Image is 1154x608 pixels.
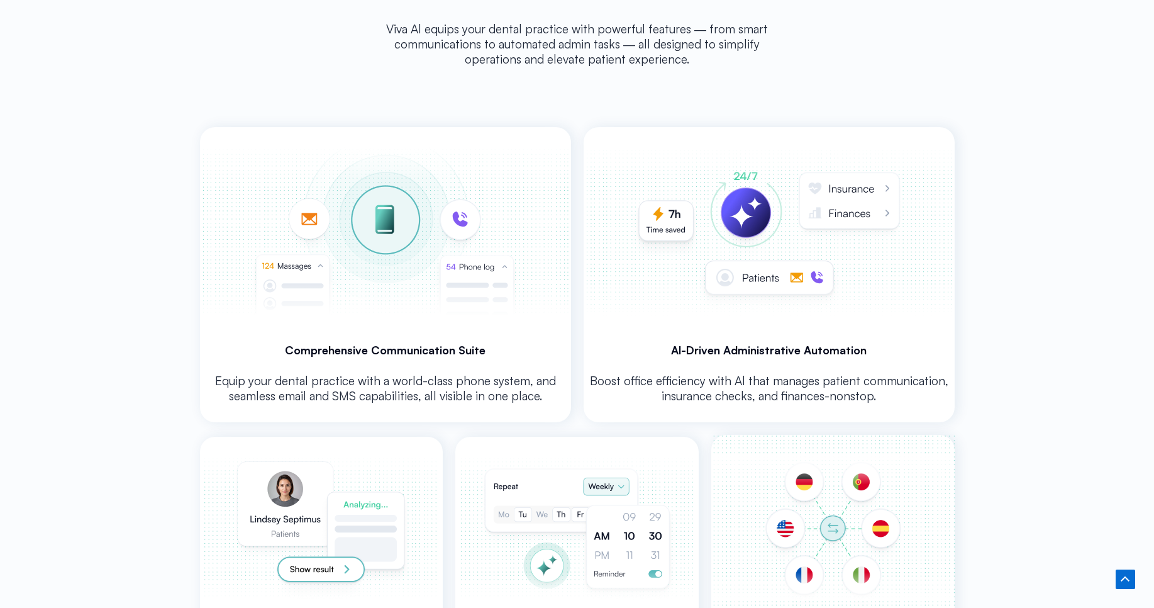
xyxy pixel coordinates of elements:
[200,342,571,357] h3: Comprehensive Communication Suite
[584,342,955,357] h3: Al-Driven Administrative Automation
[584,373,955,403] p: Boost office efficiency with Al that manages patient communication, insurance checks, and finance...
[200,373,571,403] p: Equip your dental practice with a world-class phone system, and seamless email and SMS capabiliti...
[380,21,775,67] p: Viva Al equips your dental practice with powerful features ― from smart communications to automat...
